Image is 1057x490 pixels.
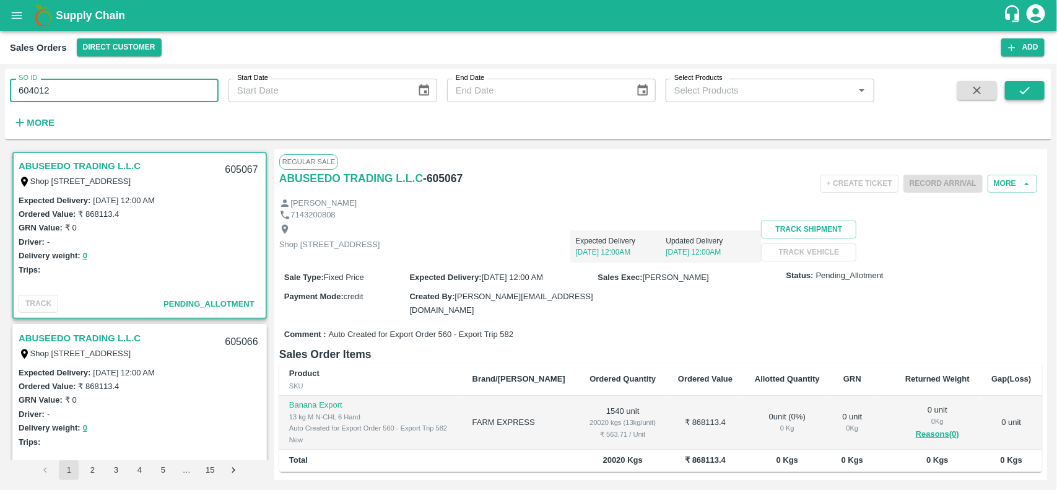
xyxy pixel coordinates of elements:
button: 0 [83,249,87,263]
h6: - 605067 [423,170,463,187]
label: Driver: [19,409,45,419]
button: Choose date [631,79,655,102]
label: Shop [STREET_ADDRESS] [30,177,131,186]
label: [DATE] 12:00 AM [93,368,154,377]
button: page 1 [59,460,79,480]
button: More [10,112,58,133]
label: SO ID [19,73,37,83]
p: 7143200808 [290,209,335,221]
div: account of current user [1025,2,1047,28]
b: ₹ 868113.4 [685,455,726,465]
b: Total [289,455,308,465]
div: Auto Created for Export Order 560 - Export Trip 582 [289,422,453,434]
button: Track Shipment [761,221,856,238]
label: Created By : [409,292,455,301]
label: Trips: [19,437,40,447]
p: Expected Delivery [575,235,666,247]
b: 0 Kgs [842,455,863,465]
label: End Date [456,73,484,83]
label: Delivery weight: [19,251,80,260]
p: [DATE] 12:00AM [575,247,666,258]
a: ABUSEEDO TRADING L.L.C [279,170,423,187]
div: customer-support [1003,4,1025,27]
td: FARM EXPRESS [463,396,579,450]
input: Select Products [669,82,850,98]
label: ₹ 868113.4 [78,209,119,219]
b: Brand/[PERSON_NAME] [472,374,565,383]
div: … [176,465,196,476]
div: 0 unit [904,405,971,442]
a: ABUSEEDO TRADING L.L.C [19,158,141,174]
b: Gap(Loss) [991,374,1031,383]
span: Fixed Price [324,273,364,282]
b: Ordered Quantity [589,374,656,383]
button: Go to page 5 [153,460,173,480]
label: Driver: [19,237,45,247]
input: End Date [447,79,626,102]
div: Sales Orders [10,40,67,56]
button: Add [1001,38,1045,56]
div: 13 kg M N-CHL 6 Hand [289,411,453,422]
img: logo [31,3,56,28]
label: Shop [STREET_ADDRESS] [30,349,131,358]
a: ABUSEEDO TRADING L.L.C [19,330,141,346]
p: [DATE] 12:00AM [666,247,756,258]
b: Product [289,369,320,378]
input: Enter SO ID [10,79,219,102]
b: Ordered Value [678,374,733,383]
div: 0 unit [841,411,864,434]
button: Go to page 4 [129,460,149,480]
div: SKU [289,380,453,392]
button: open drawer [2,1,31,30]
label: - [47,409,50,419]
div: 0 Kg [904,416,971,427]
button: 0 [83,421,87,435]
nav: pagination navigation [33,460,245,480]
label: GRN Value: [19,223,63,232]
label: Start Date [237,73,268,83]
label: - [47,237,50,247]
span: credit [344,292,363,301]
label: Comment : [284,329,326,341]
label: ₹ 868113.4 [78,382,119,391]
label: GRN Value: [19,395,63,405]
b: Returned Weight [905,374,970,383]
button: Go to next page [224,460,243,480]
button: Reasons(0) [904,427,971,442]
label: ₹ 0 [65,395,77,405]
div: 0 Kg [841,422,864,434]
button: Go to page 15 [200,460,220,480]
b: 0 Kgs [1001,455,1022,465]
b: 20020 Kgs [603,455,643,465]
p: Banana Export [289,400,453,411]
span: Regular Sale [279,154,338,169]
button: Go to page 3 [106,460,126,480]
td: ₹ 868113.4 [667,396,744,450]
button: More [988,175,1037,193]
td: 0 unit [981,396,1042,450]
label: Trips: [19,265,40,274]
div: 605066 [217,328,265,357]
div: 605067 [217,155,265,185]
label: Expected Delivery : [19,368,90,377]
p: [PERSON_NAME] [290,198,357,209]
strong: More [27,118,54,128]
p: Shop [STREET_ADDRESS] [279,239,380,251]
label: ₹ 0 [65,223,77,232]
span: Auto Created for Export Order 560 - Export Trip 582 [329,329,513,341]
span: [DATE] 12:00 AM [482,273,543,282]
span: Please dispatch the trip before ending [903,178,983,188]
label: [DATE] 12:00 AM [93,196,154,205]
button: Select DC [77,38,162,56]
p: Updated Delivery [666,235,756,247]
div: 0 Kg [754,422,821,434]
button: Choose date [412,79,436,102]
button: Go to page 2 [82,460,102,480]
label: Expected Delivery : [409,273,481,282]
label: Expected Delivery : [19,196,90,205]
a: Supply Chain [56,7,1003,24]
button: Open [854,82,870,98]
b: 0 Kgs [776,455,798,465]
label: Select Products [674,73,723,83]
